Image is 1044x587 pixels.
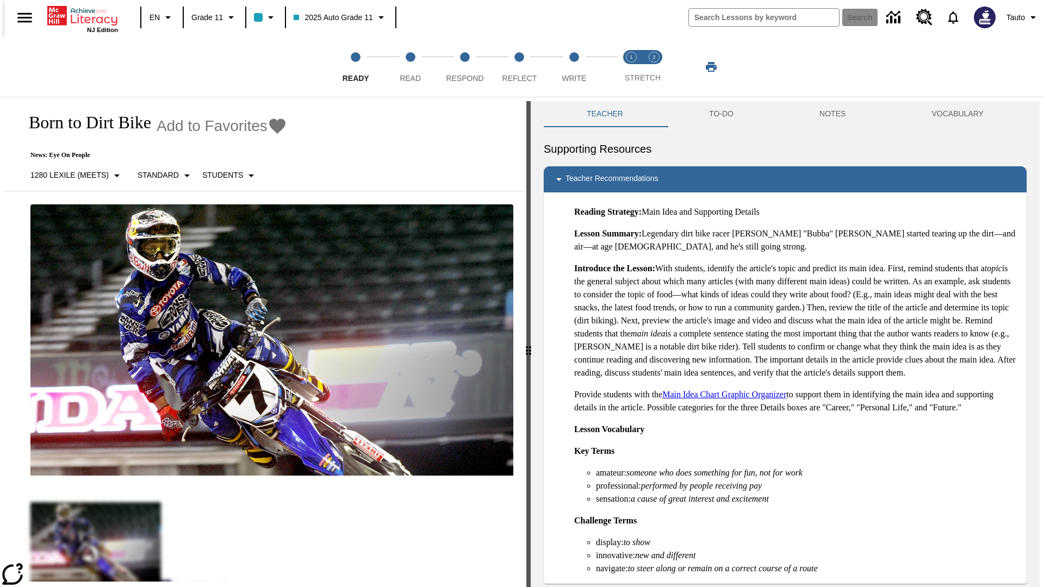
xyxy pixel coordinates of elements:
em: someone who does something for fun, not for work [626,468,803,477]
p: Standard [138,170,179,181]
button: Stretch Respond step 2 of 2 [638,37,670,97]
li: sensation: [596,492,1018,505]
button: Write step 5 of 5 [543,37,606,97]
div: activity [531,101,1040,587]
button: Class color is light blue. Change class color [250,8,282,27]
span: STRETCH [625,73,661,82]
span: Ready [343,74,369,83]
div: Teacher Recommendations [544,166,1027,192]
p: With students, identify the article's topic and predict its main idea. First, remind students tha... [574,262,1018,379]
p: Students [202,170,243,181]
button: Class: 2025 Auto Grade 11, Select your class [289,8,391,27]
p: Legendary dirt bike racer [PERSON_NAME] "Bubba" [PERSON_NAME] started tearing up the dirt—and air... [574,227,1018,253]
p: 1280 Lexile (Meets) [30,170,109,181]
span: Grade 11 [191,12,223,23]
p: Teacher Recommendations [565,173,658,186]
a: Data Center [880,3,910,33]
span: 2025 Auto Grade 11 [294,12,372,23]
strong: Lesson Summary: [574,229,642,238]
em: performed by people receiving pay [641,481,762,490]
button: NOTES [776,101,888,127]
li: navigate: [596,562,1018,575]
button: TO-DO [666,101,776,127]
p: News: Eye On People [17,151,287,159]
li: professional: [596,479,1018,492]
span: Write [562,74,586,83]
button: Read step 2 of 5 [378,37,442,97]
span: Respond [446,74,483,83]
button: Language: EN, Select a language [145,8,179,27]
input: search field [689,9,839,26]
button: Scaffolds, Standard [133,166,198,185]
strong: Introduce the Lesson: [574,264,655,273]
div: Home [47,4,118,33]
button: Select Lexile, 1280 Lexile (Meets) [26,166,128,185]
button: VOCABULARY [888,101,1027,127]
button: Open side menu [9,2,41,34]
button: Select a new avatar [967,3,1002,32]
a: Notifications [939,3,967,32]
em: new and different [635,551,695,560]
text: 2 [652,54,655,60]
span: Tauto [1006,12,1025,23]
button: Print [694,57,729,77]
p: Main Idea and Supporting Details [574,205,1018,218]
em: topic [985,264,1002,273]
button: Respond step 3 of 5 [433,37,496,97]
strong: Reading Strategy: [574,207,642,216]
span: Add to Favorites [157,117,268,135]
strong: Key Terms [574,446,614,455]
button: Select Student [198,166,262,185]
em: to show [624,538,650,547]
li: innovative: [596,549,1018,562]
button: Profile/Settings [1002,8,1044,27]
li: amateur: [596,466,1018,479]
button: Grade: Grade 11, Select a grade [187,8,242,27]
button: Stretch Read step 1 of 2 [616,37,647,97]
h6: Supporting Resources [544,140,1027,158]
li: display: [596,536,1018,549]
div: reading [4,101,526,582]
img: Motocross racer James Stewart flies through the air on his dirt bike. [30,204,513,476]
a: Main Idea Chart Graphic Organizer [662,390,786,399]
em: a cause of great interest and excitement [631,494,769,503]
strong: Challenge Terms [574,516,637,525]
text: 1 [630,54,632,60]
span: Reflect [502,74,537,83]
div: Instructional Panel Tabs [544,101,1027,127]
h1: Born to Dirt Bike [17,113,151,133]
button: Teacher [544,101,666,127]
em: to steer along or remain on a correct course of a route [628,564,818,573]
button: Reflect step 4 of 5 [488,37,551,97]
em: main idea [631,329,666,338]
div: Press Enter or Spacebar and then press right and left arrow keys to move the slider [526,101,531,587]
button: Add to Favorites - Born to Dirt Bike [157,116,287,135]
button: Ready step 1 of 5 [324,37,387,97]
span: Read [400,74,421,83]
strong: Lesson Vocabulary [574,424,644,434]
span: EN [150,12,160,23]
p: Provide students with the to support them in identifying the main idea and supporting details in ... [574,388,1018,414]
img: Avatar [974,7,996,28]
a: Resource Center, Will open in new tab [910,3,939,32]
span: NJ Edition [87,27,118,33]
